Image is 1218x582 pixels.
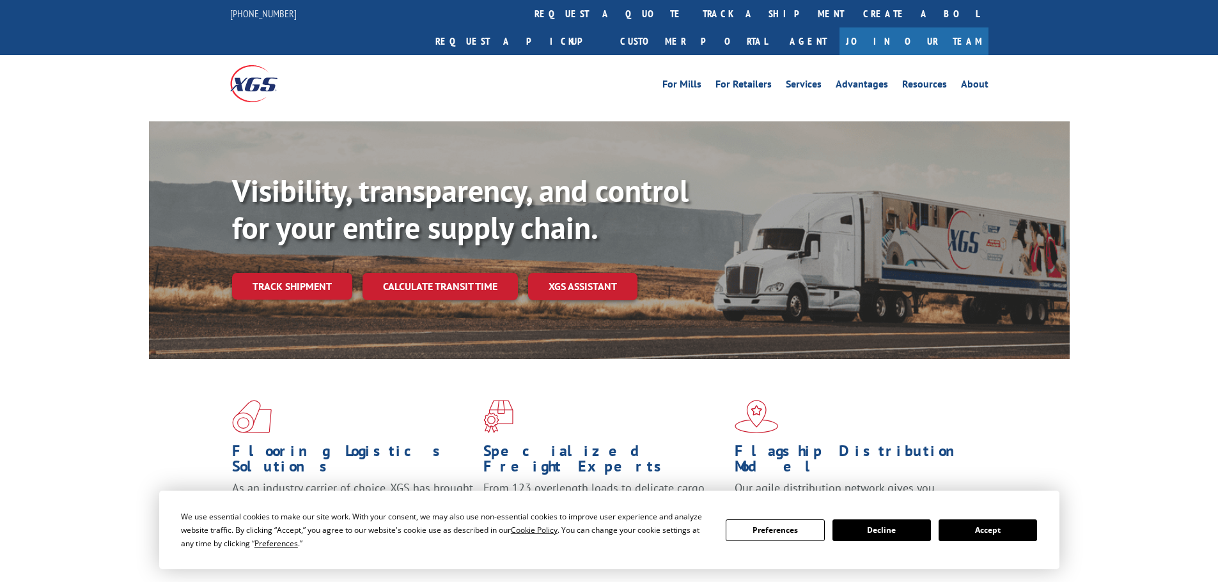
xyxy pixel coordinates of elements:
[786,79,822,93] a: Services
[726,519,824,541] button: Preferences
[662,79,701,93] a: For Mills
[777,27,839,55] a: Agent
[735,400,779,433] img: xgs-icon-flagship-distribution-model-red
[483,480,725,537] p: From 123 overlength loads to delicate cargo, our experienced staff knows the best way to move you...
[611,27,777,55] a: Customer Portal
[363,273,518,300] a: Calculate transit time
[181,510,710,550] div: We use essential cookies to make our site work. With your consent, we may also use non-essential ...
[426,27,611,55] a: Request a pickup
[232,273,352,300] a: Track shipment
[511,525,558,535] span: Cookie Policy
[483,443,725,480] h1: Specialized Freight Experts
[232,400,272,433] img: xgs-icon-total-supply-chain-intelligence-red
[230,7,297,20] a: [PHONE_NUMBER]
[483,400,513,433] img: xgs-icon-focused-on-flooring-red
[832,519,931,541] button: Decline
[839,27,988,55] a: Join Our Team
[159,491,1059,569] div: Cookie Consent Prompt
[528,273,637,300] a: XGS ASSISTANT
[232,480,473,526] span: As an industry carrier of choice, XGS has brought innovation and dedication to flooring logistics...
[254,538,298,549] span: Preferences
[232,443,474,480] h1: Flooring Logistics Solutions
[735,480,970,510] span: Our agile distribution network gives you nationwide inventory management on demand.
[735,443,976,480] h1: Flagship Distribution Model
[961,79,988,93] a: About
[232,171,689,247] b: Visibility, transparency, and control for your entire supply chain.
[836,79,888,93] a: Advantages
[939,519,1037,541] button: Accept
[715,79,772,93] a: For Retailers
[902,79,947,93] a: Resources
